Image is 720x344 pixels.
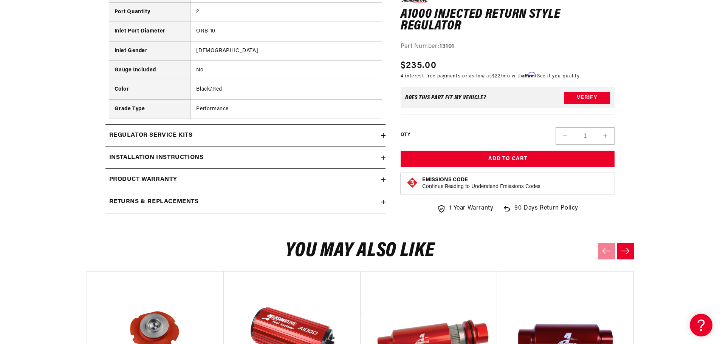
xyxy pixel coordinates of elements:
[564,92,610,104] button: Verify
[422,177,468,183] strong: Emissions Code
[109,131,193,140] h2: Regulator Service Kits
[401,59,437,73] span: $235.00
[109,2,191,22] th: Port Quantity
[514,204,578,221] span: 90 Days Return Policy
[109,61,191,80] th: Gauge Included
[191,2,382,22] td: 2
[401,73,580,80] p: 4 interest-free payments or as low as /mo with .
[109,80,191,99] th: Color
[537,74,580,79] a: See if you qualify - Learn more about Affirm Financing (opens in modal)
[105,125,386,147] summary: Regulator Service Kits
[109,175,178,185] h2: Product warranty
[422,184,540,190] p: Continue Reading to Understand Emissions Codes
[401,8,615,32] h1: A1000 Injected return style Regulator
[105,169,386,191] summary: Product warranty
[191,41,382,60] td: [DEMOGRAPHIC_DATA]
[109,22,191,41] th: Inlet Port Diameter
[598,243,615,259] button: Previous slide
[109,41,191,60] th: Inlet Gender
[191,61,382,80] td: No
[422,177,540,190] button: Emissions CodeContinue Reading to Understand Emissions Codes
[617,243,634,259] button: Next slide
[449,204,493,213] span: 1 Year Warranty
[405,95,486,101] div: Does This part fit My vehicle?
[109,153,204,163] h2: Installation Instructions
[440,43,454,49] strong: 13101
[191,22,382,41] td: ORB-10
[87,242,634,260] h2: You may also like
[401,151,615,168] button: Add to Cart
[492,74,500,79] span: $22
[109,197,199,207] h2: Returns & replacements
[191,99,382,119] td: Performance
[406,177,418,189] img: Emissions code
[191,80,382,99] td: Black/Red
[502,204,578,221] a: 90 Days Return Policy
[437,204,493,213] a: 1 Year Warranty
[401,131,410,138] label: QTY
[401,42,615,51] div: Part Number:
[522,72,536,78] span: Affirm
[105,191,386,213] summary: Returns & replacements
[109,99,191,119] th: Grade Type
[105,147,386,169] summary: Installation Instructions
